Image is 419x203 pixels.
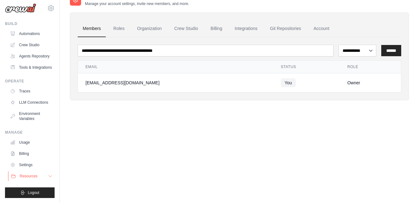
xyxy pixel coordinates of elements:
[5,79,55,84] div: Operate
[5,187,55,198] button: Logout
[7,40,55,50] a: Crew Studio
[7,51,55,61] a: Agents Repository
[85,1,189,6] p: Manage your account settings, invite new members, and more.
[132,20,167,37] a: Organization
[78,20,106,37] a: Members
[281,78,296,87] span: You
[7,97,55,107] a: LLM Connections
[5,21,55,26] div: Build
[108,20,129,37] a: Roles
[273,61,340,73] th: Status
[206,20,227,37] a: Billing
[7,86,55,96] a: Traces
[5,3,36,13] img: Logo
[230,20,262,37] a: Integrations
[7,62,55,72] a: Tools & Integrations
[7,109,55,124] a: Environment Variables
[7,29,55,39] a: Automations
[5,130,55,135] div: Manage
[85,80,266,86] div: [EMAIL_ADDRESS][DOMAIN_NAME]
[8,171,55,181] button: Resources
[265,20,306,37] a: Git Repositories
[340,61,401,73] th: Role
[7,149,55,159] a: Billing
[169,20,203,37] a: Crew Studio
[7,160,55,170] a: Settings
[20,174,37,179] span: Resources
[7,137,55,147] a: Usage
[347,80,393,86] div: Owner
[309,20,334,37] a: Account
[28,190,39,195] span: Logout
[78,61,273,73] th: Email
